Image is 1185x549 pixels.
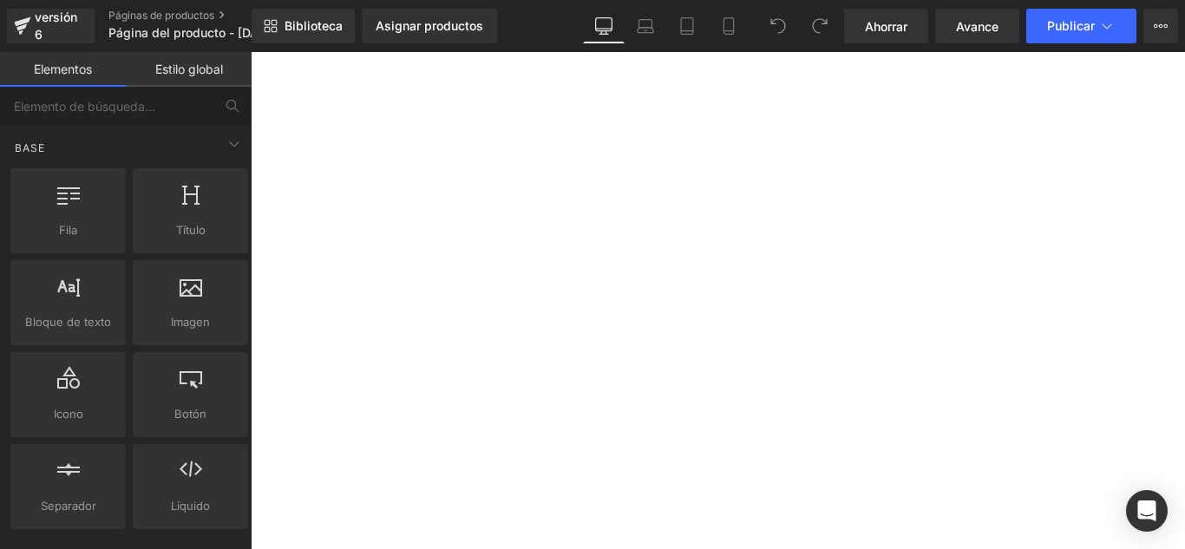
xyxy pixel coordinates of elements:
[285,18,343,33] font: Biblioteca
[108,9,308,23] a: Páginas de productos
[761,9,795,43] button: Deshacer
[583,9,625,43] a: De oficina
[865,19,907,34] font: Ahorrar
[174,407,206,421] font: Botón
[1143,9,1178,43] button: Más
[35,10,77,42] font: versión 6
[956,19,998,34] font: Avance
[176,223,206,237] font: Título
[155,62,223,76] font: Estilo global
[59,223,77,237] font: Fila
[1126,490,1168,532] div: Open Intercom Messenger
[708,9,750,43] a: Móvil
[376,18,483,33] font: Asignar productos
[802,9,837,43] button: Rehacer
[666,9,708,43] a: Tableta
[1026,9,1136,43] button: Publicar
[41,499,96,513] font: Separador
[625,9,666,43] a: Computadora portátil
[34,62,92,76] font: Elementos
[108,25,427,40] font: Página del producto - [DATE][PERSON_NAME] 17:13:52
[7,9,95,43] a: versión 6
[15,141,45,154] font: Base
[171,499,210,513] font: Líquido
[171,315,210,329] font: Imagen
[1047,18,1095,33] font: Publicar
[935,9,1019,43] a: Avance
[252,9,355,43] a: Nueva Biblioteca
[25,315,111,329] font: Bloque de texto
[54,407,83,421] font: Icono
[108,9,214,22] font: Páginas de productos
